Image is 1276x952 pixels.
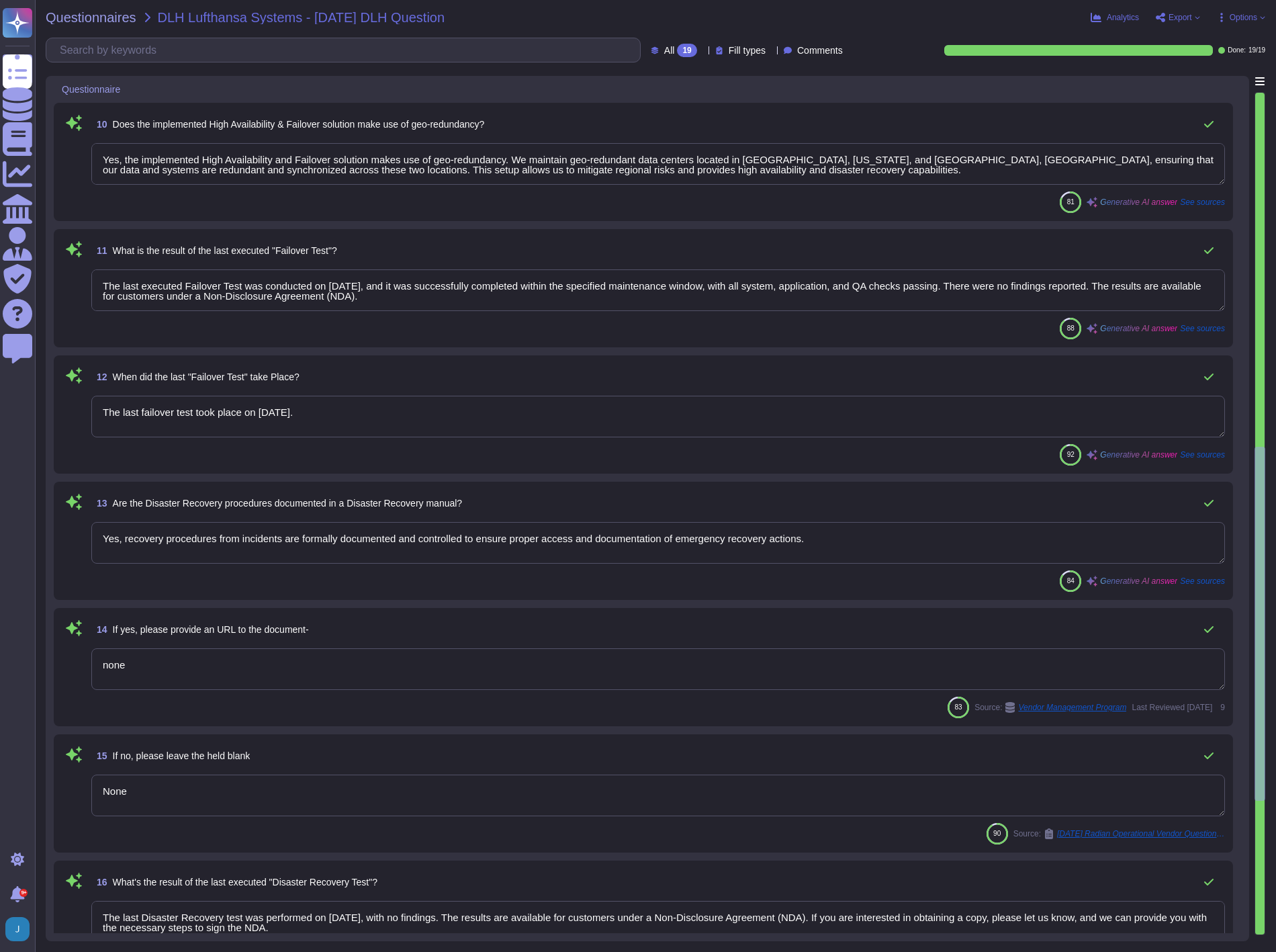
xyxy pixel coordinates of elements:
[1100,577,1177,585] span: Generative AI answer
[91,751,107,761] span: 15
[113,877,377,888] span: What's the result of the last executed "Disaster Recovery Test"?
[1067,198,1075,206] span: 81
[1218,703,1225,711] span: 9
[3,914,39,944] button: user
[91,143,1225,185] textarea: Yes, the implemented High Availability and Failover solution makes use of geo-redundancy. We main...
[797,46,843,55] span: Comments
[113,624,309,635] span: If yes, please provide an URL to the document-
[1180,451,1225,459] span: See sources
[677,44,696,57] div: 19
[62,85,120,94] span: Questionnaire
[1018,703,1126,711] span: Vendor Management Program
[91,877,107,887] span: 16
[1169,13,1192,21] span: Export
[113,372,300,382] span: When did the last "Failover Test" take Place?
[91,269,1225,311] textarea: The last executed Failover Test was conducted on [DATE], and it was successfully completed within...
[1180,198,1225,206] span: See sources
[91,499,107,508] span: 13
[113,498,463,509] span: Are the Disaster Recovery procedures documented in a Disaster Recovery manual?
[1067,324,1075,332] span: 88
[1228,47,1246,54] span: Done:
[1180,577,1225,585] span: See sources
[5,917,30,941] img: user
[1107,13,1139,21] span: Analytics
[1180,324,1225,333] span: See sources
[1100,324,1177,333] span: Generative AI answer
[91,625,107,634] span: 14
[1067,577,1075,585] span: 84
[91,648,1225,690] textarea: none
[1013,828,1225,839] span: Source:
[664,46,675,55] span: All
[1091,12,1139,23] button: Analytics
[19,889,28,897] div: 9+
[91,775,1225,816] textarea: None
[1100,198,1177,206] span: Generative AI answer
[46,11,136,24] span: Questionnaires
[1248,47,1265,54] span: 19 / 19
[91,901,1225,943] textarea: The last Disaster Recovery test was performed on [DATE], with no findings. The results are availa...
[91,120,107,129] span: 10
[113,750,250,761] span: If no, please leave the held blank
[1230,13,1257,21] span: Options
[974,702,1126,713] span: Source:
[91,396,1225,437] textarea: The last failover test took place on [DATE].
[91,372,107,382] span: 12
[1067,451,1075,458] span: 92
[91,522,1225,564] textarea: Yes, recovery procedures from incidents are formally documented and controlled to ensure proper a...
[1100,451,1177,459] span: Generative AI answer
[53,38,640,62] input: Search by keywords
[91,246,107,255] span: 11
[993,830,1001,837] span: 90
[1132,703,1212,711] span: Last Reviewed [DATE]
[113,245,337,256] span: What is the result of the last executed "Failover Test"?
[955,703,962,711] span: 83
[729,46,766,55] span: Fill types
[1057,830,1225,838] span: [DATE] Radian Operational Vendor Questionnaire Copy
[158,11,445,24] span: DLH Lufthansa Systems - [DATE] DLH Question
[113,119,485,130] span: Does the implemented High Availability & Failover solution make use of geo-redundancy?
